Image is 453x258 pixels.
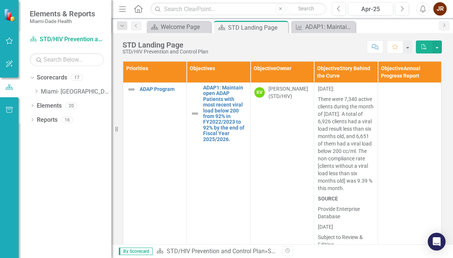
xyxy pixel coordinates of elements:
a: Welcome Page [149,22,209,32]
div: 16 [61,117,73,123]
div: STD Landing Page [228,23,286,32]
p: Subject to Review & Editing [318,232,374,250]
p: Provide Enterprise Database [318,204,374,222]
div: STD Landing Page [268,248,317,255]
div: 17 [71,75,83,81]
div: 20 [65,102,77,109]
a: ADAP1: Maintain open ADAP Patients with most recent viral load below 200 from 92% in FY2022/2023 ... [293,22,353,32]
img: Not Defined [190,109,199,118]
div: STD/HIV Prevention and Control Plan [123,49,208,55]
img: ClearPoint Strategy [4,9,17,22]
strong: SOURCE [318,196,338,202]
a: Miami- [GEOGRAPHIC_DATA] [41,88,111,96]
p: There were 7,340 active clients during the month of [DATE]. A total of 6,926 clients had a viral ... [318,94,374,193]
div: Apr-25 [351,5,391,14]
div: » [156,247,277,256]
input: Search ClearPoint... [150,3,326,16]
div: Open Intercom Messenger [428,233,446,251]
button: Search [287,4,325,14]
a: Reports [37,116,58,124]
img: Not Defined [127,85,136,94]
button: Apr-25 [348,2,393,16]
input: Search Below... [30,53,104,66]
p: [DATE] [318,222,374,232]
a: Elements [37,102,62,110]
a: Scorecards [37,74,67,82]
div: [PERSON_NAME] (STD/HIV) [268,85,310,100]
span: Elements & Reports [30,9,95,18]
small: Miami-Dade Health [30,18,95,24]
span: Search [298,6,314,12]
a: ADAP1: Maintain open ADAP Patients with most recent viral load below 200 from 92% in FY2022/2023 ... [203,85,246,142]
a: STD/HIV Prevention and Control Plan [30,35,104,44]
button: JR [433,2,447,16]
a: STD/HIV Prevention and Control Plan [167,248,265,255]
div: ADAP1: Maintain open ADAP Patients with most recent viral load below 200 from 92% in FY2022/2023 ... [305,22,353,32]
div: Welcome Page [161,22,209,32]
div: STD Landing Page [123,41,208,49]
a: ADAP Program [140,86,183,92]
span: By Scorecard [119,248,153,255]
p: [DATE]: [318,85,374,94]
div: KV [254,87,265,98]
